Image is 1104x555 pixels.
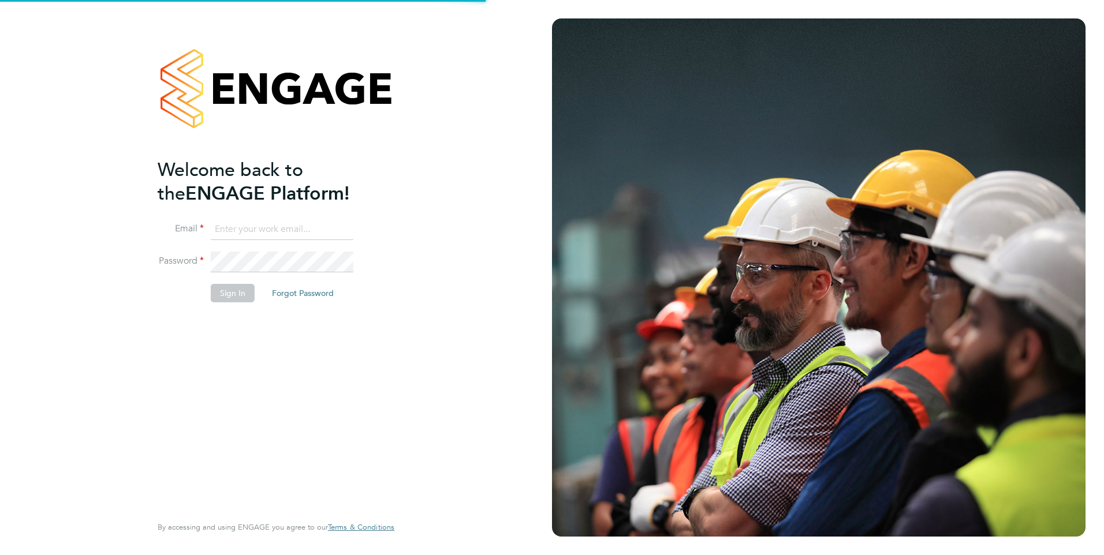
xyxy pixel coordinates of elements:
h2: ENGAGE Platform! [158,158,383,205]
span: Welcome back to the [158,159,303,205]
button: Forgot Password [263,284,343,302]
span: Terms & Conditions [328,522,394,532]
span: By accessing and using ENGAGE you agree to our [158,522,394,532]
input: Enter your work email... [211,219,353,240]
a: Terms & Conditions [328,523,394,532]
label: Password [158,255,204,267]
label: Email [158,223,204,235]
button: Sign In [211,284,255,302]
